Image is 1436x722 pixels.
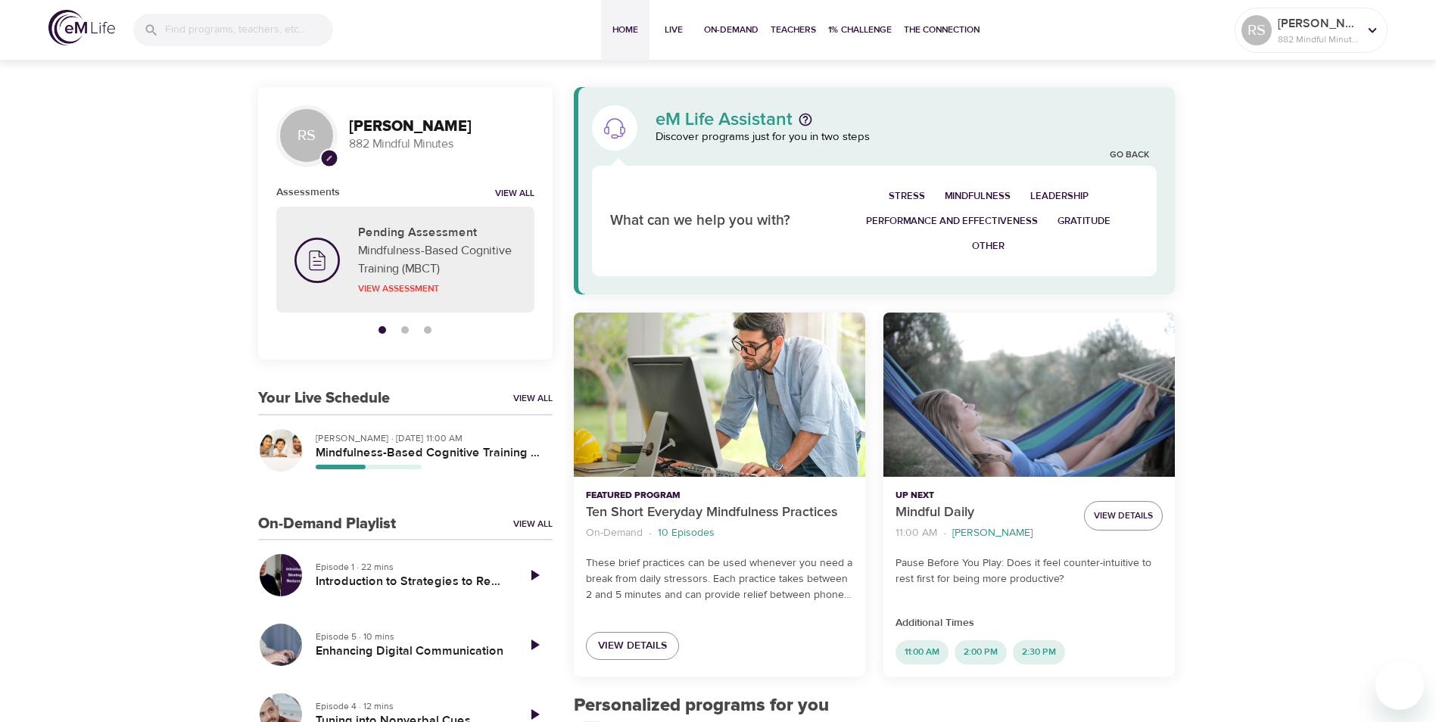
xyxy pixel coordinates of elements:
[896,556,1163,587] p: Pause Before You Play: Does it feel counter-intuitive to rest first for being more productive?
[704,22,758,38] span: On-Demand
[358,225,516,241] h5: Pending Assessment
[1058,213,1110,230] span: Gratitude
[896,523,1072,543] nav: breadcrumb
[607,22,643,38] span: Home
[586,523,853,543] nav: breadcrumb
[598,636,667,655] span: View Details
[586,556,853,603] p: These brief practices can be used whenever you need a break from daily stressors. Each practice t...
[1110,149,1149,162] a: Go Back
[316,560,504,574] p: Episode 1 · 22 mins
[962,234,1014,259] button: Other
[1084,501,1163,531] button: View Details
[165,14,333,46] input: Find programs, teachers, etc...
[349,118,534,135] h3: [PERSON_NAME]
[316,699,504,713] p: Episode 4 · 12 mins
[866,213,1038,230] span: Performance and Effectiveness
[1013,640,1065,664] div: 2:30 PM
[896,640,949,664] div: 11:00 AM
[276,184,340,201] h6: Assessments
[316,574,504,590] h5: Introduction to Strategies to Reduce Stress
[828,22,892,38] span: 1% Challenge
[258,515,396,533] h3: On-Demand Playlist
[952,525,1033,541] p: [PERSON_NAME]
[856,209,1048,234] button: Performance and Effectiveness
[316,445,540,461] h5: Mindfulness-Based Cognitive Training (MBCT)
[258,390,390,407] h3: Your Live Schedule
[586,632,679,660] a: View Details
[586,503,853,523] p: Ten Short Everyday Mindfulness Practices
[945,188,1011,205] span: Mindfulness
[1020,184,1098,209] button: Leadership
[943,523,946,543] li: ·
[574,313,865,477] button: Ten Short Everyday Mindfulness Practices
[316,630,504,643] p: Episode 5 · 10 mins
[610,210,820,232] p: What can we help you with?
[955,646,1007,658] span: 2:00 PM
[1278,14,1358,33] p: [PERSON_NAME]
[516,557,553,593] a: Play Episode
[1241,15,1272,45] div: RS
[316,643,504,659] h5: Enhancing Digital Communication
[656,22,692,38] span: Live
[358,241,516,278] p: Mindfulness-Based Cognitive Training (MBCT)
[896,503,1072,523] p: Mindful Daily
[955,640,1007,664] div: 2:00 PM
[1048,209,1120,234] button: Gratitude
[649,523,652,543] li: ·
[972,238,1005,255] span: Other
[586,525,643,541] p: On-Demand
[495,188,534,201] a: View all notifications
[1094,508,1153,524] span: View Details
[658,525,715,541] p: 10 Episodes
[935,184,1020,209] button: Mindfulness
[1013,646,1065,658] span: 2:30 PM
[656,129,1157,146] p: Discover programs just for you in two steps
[904,22,980,38] span: The Connection
[358,282,516,295] p: View Assessment
[896,489,1072,503] p: Up Next
[896,646,949,658] span: 11:00 AM
[883,313,1175,477] button: Mindful Daily
[889,188,925,205] span: Stress
[258,552,304,598] button: Introduction to Strategies to Reduce Stress
[1278,33,1358,46] p: 882 Mindful Minutes
[316,431,540,445] p: [PERSON_NAME] · [DATE] 11:00 AM
[1375,661,1424,710] iframe: Button to launch messaging window
[586,489,853,503] p: Featured Program
[48,10,115,45] img: logo
[896,525,937,541] p: 11:00 AM
[516,627,553,663] a: Play Episode
[879,184,935,209] button: Stress
[513,518,553,531] a: View All
[258,622,304,668] button: Enhancing Digital Communication
[896,615,1163,631] p: Additional Times
[276,105,337,166] div: RS
[771,22,816,38] span: Teachers
[574,695,1176,717] h2: Personalized programs for you
[513,392,553,405] a: View All
[656,110,793,129] p: eM Life Assistant
[603,116,627,140] img: eM Life Assistant
[1030,188,1089,205] span: Leadership
[349,135,534,153] p: 882 Mindful Minutes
